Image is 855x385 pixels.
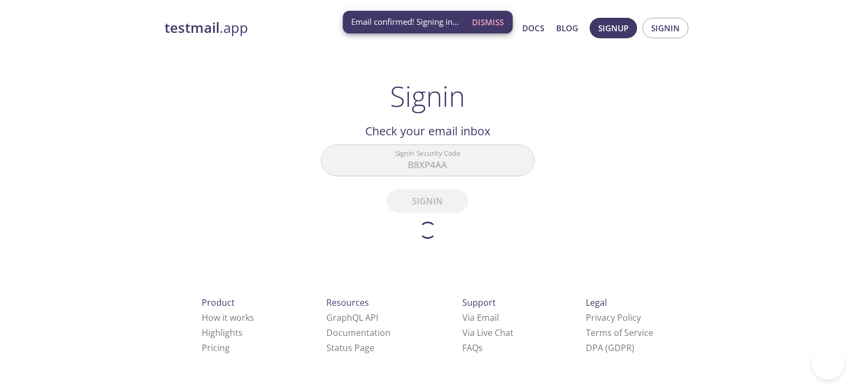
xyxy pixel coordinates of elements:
[462,327,514,339] a: Via Live Chat
[468,12,508,32] button: Dismiss
[598,21,628,35] span: Signup
[642,18,688,38] button: Signin
[321,122,535,140] h2: Check your email inbox
[651,21,680,35] span: Signin
[326,342,374,354] a: Status Page
[165,19,418,37] a: testmail.app
[586,312,641,324] a: Privacy Policy
[351,16,459,27] span: Email confirmed! Signing in...
[472,15,504,29] span: Dismiss
[812,347,844,380] iframe: Help Scout Beacon - Open
[202,297,235,308] span: Product
[202,312,254,324] a: How it works
[522,21,544,35] a: Docs
[326,327,391,339] a: Documentation
[590,18,637,38] button: Signup
[586,342,634,354] a: DPA (GDPR)
[326,312,378,324] a: GraphQL API
[586,297,607,308] span: Legal
[202,342,230,354] a: Pricing
[478,342,483,354] span: s
[326,297,369,308] span: Resources
[462,342,483,354] a: FAQ
[586,327,653,339] a: Terms of Service
[390,80,465,112] h1: Signin
[556,21,578,35] a: Blog
[462,312,499,324] a: Via Email
[165,18,220,37] strong: testmail
[462,297,496,308] span: Support
[202,327,243,339] a: Highlights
